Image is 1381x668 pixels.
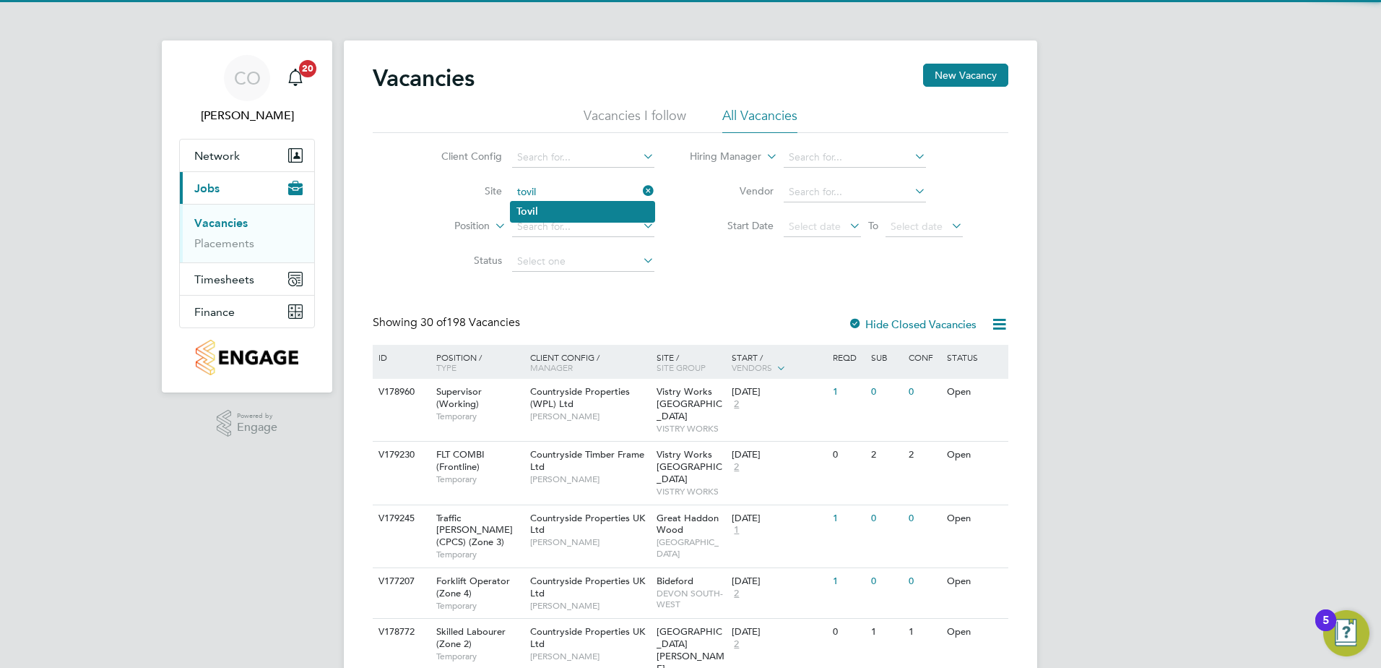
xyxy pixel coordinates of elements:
div: V179230 [375,442,425,468]
a: Placements [194,236,254,250]
span: VISTRY WORKS [657,423,725,434]
span: Engage [237,421,277,434]
button: Timesheets [180,263,314,295]
button: Jobs [180,172,314,204]
span: Bideford [657,575,693,587]
button: Finance [180,296,314,327]
span: Great Haddon Wood [657,512,719,536]
div: Open [943,442,1006,468]
span: [PERSON_NAME] [530,651,649,662]
img: countryside-properties-logo-retina.png [196,340,298,375]
div: [DATE] [732,386,826,398]
span: Timesheets [194,273,254,286]
label: Start Date [690,219,774,232]
span: DEVON SOUTH-WEST [657,588,725,610]
div: Client Config / [527,345,653,380]
span: 2 [732,398,741,411]
div: [DATE] [732,575,826,588]
div: 0 [867,379,905,406]
a: CO[PERSON_NAME] [179,55,315,124]
span: Countryside Properties UK Ltd [530,512,645,536]
span: Select date [891,220,943,233]
span: Countryside Properties UK Ltd [530,625,645,650]
div: Open [943,505,1006,532]
div: Jobs [180,204,314,262]
span: 2 [732,461,741,474]
span: Vistry Works [GEOGRAPHIC_DATA] [657,448,722,485]
div: Position / [425,345,527,380]
div: ID [375,345,425,369]
label: Vendor [690,184,774,197]
div: 2 [905,442,943,468]
div: [DATE] [732,513,826,525]
label: Hiring Manager [678,150,761,164]
label: Client Config [419,150,502,163]
div: 0 [867,505,905,532]
span: Skilled Labourer (Zone 2) [436,625,506,650]
div: V178960 [375,379,425,406]
span: Select date [789,220,841,233]
div: 1 [829,505,867,532]
span: [PERSON_NAME] [530,411,649,422]
div: [DATE] [732,626,826,638]
div: Showing [373,315,523,330]
input: Search for... [512,147,654,168]
span: Type [436,361,456,373]
span: Forklift Operator (Zone 4) [436,575,510,599]
div: 0 [905,505,943,532]
div: 2 [867,442,905,468]
nav: Main navigation [162,40,332,393]
div: 5 [1322,620,1329,639]
input: Search for... [784,147,926,168]
li: All Vacancies [722,107,797,133]
a: 20 [281,55,310,101]
b: Tovil [516,205,538,218]
span: Countryside Properties (WPL) Ltd [530,385,630,410]
li: Vacancies I follow [584,107,686,133]
a: Vacancies [194,216,248,230]
span: 1 [732,524,741,536]
button: New Vacancy [923,64,1008,87]
div: 0 [905,568,943,595]
span: Powered by [237,410,277,422]
div: Open [943,619,1006,646]
span: Finance [194,305,235,319]
div: [DATE] [732,449,826,461]
button: Open Resource Center, 5 new notifications [1323,610,1369,656]
span: Temporary [436,411,523,422]
span: Jobs [194,181,220,195]
span: VISTRY WORKS [657,486,725,497]
span: 198 Vacancies [420,315,520,330]
span: [PERSON_NAME] [530,536,649,548]
span: Supervisor (Working) [436,385,482,410]
span: Vistry Works [GEOGRAPHIC_DATA] [657,385,722,422]
h2: Vacancies [373,64,475,93]
span: Temporary [436,651,523,662]
span: 2 [732,588,741,600]
div: 1 [905,619,943,646]
input: Search for... [512,217,654,237]
div: V177207 [375,568,425,595]
label: Position [407,219,490,234]
span: [GEOGRAPHIC_DATA] [657,536,725,559]
a: Go to home page [179,340,315,375]
div: Reqd [829,345,867,369]
span: Site Group [657,361,706,373]
label: Hide Closed Vacancies [848,317,977,331]
span: Manager [530,361,573,373]
span: [PERSON_NAME] [530,600,649,612]
input: Select one [512,252,654,272]
span: 30 of [420,315,446,330]
div: 0 [829,442,867,468]
span: Temporary [436,549,523,560]
button: Network [180,140,314,171]
div: Open [943,379,1006,406]
span: Temporary [436,600,523,612]
div: V179245 [375,505,425,532]
div: Start / [728,345,829,381]
div: Status [943,345,1006,369]
span: Traffic [PERSON_NAME] (CPCS) (Zone 3) [436,512,513,549]
div: Site / [653,345,729,380]
div: 0 [867,568,905,595]
span: To [864,216,883,235]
